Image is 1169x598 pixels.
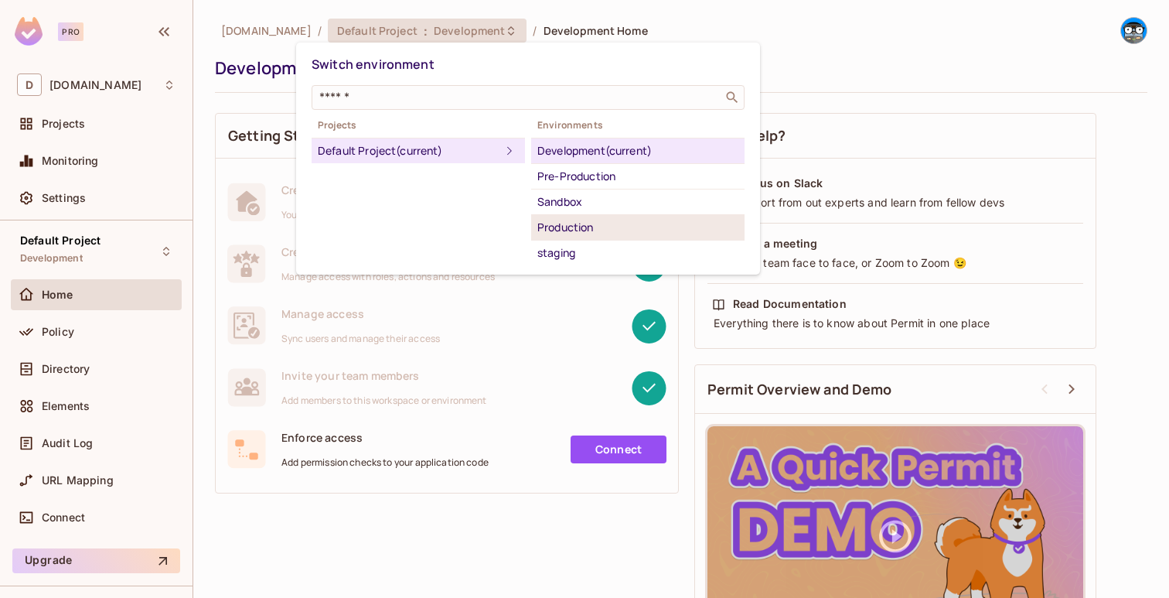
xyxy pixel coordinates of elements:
[531,119,745,132] span: Environments
[312,56,435,73] span: Switch environment
[537,244,738,262] div: staging
[312,119,525,132] span: Projects
[318,142,500,160] div: Default Project (current)
[537,218,738,237] div: Production
[537,193,738,211] div: Sandbox
[537,167,738,186] div: Pre-Production
[537,142,738,160] div: Development (current)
